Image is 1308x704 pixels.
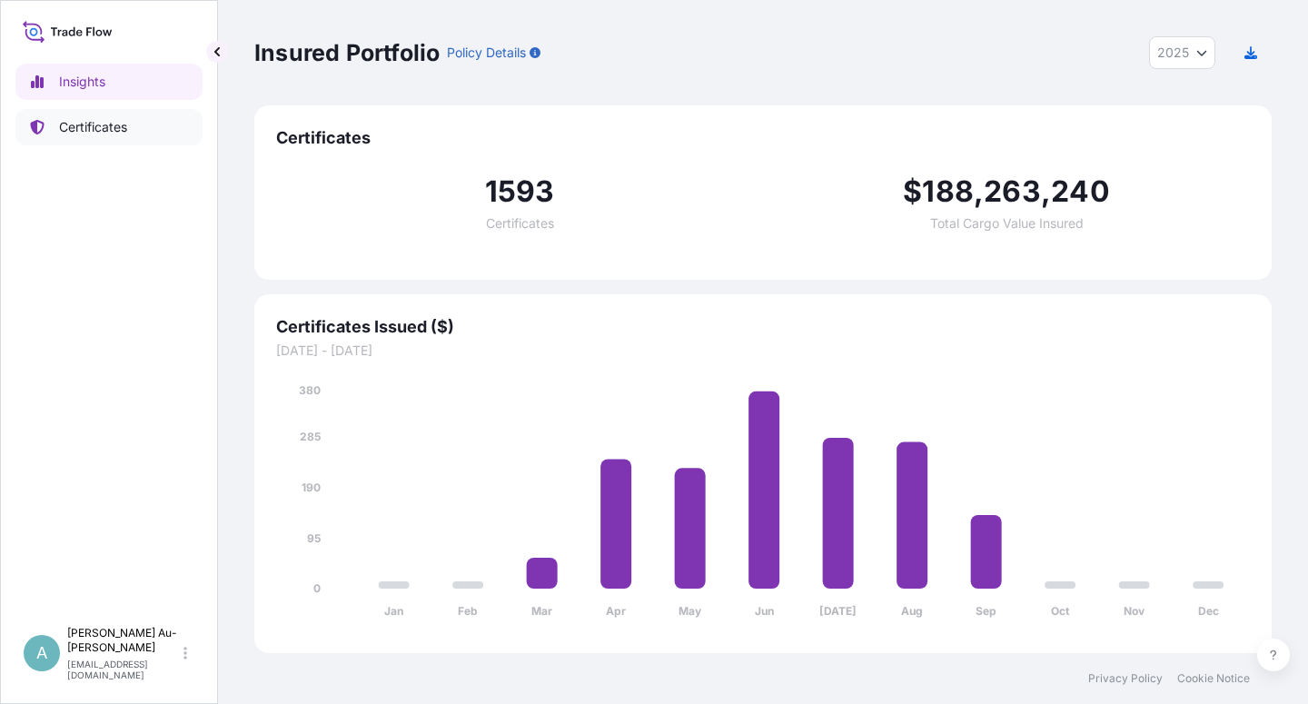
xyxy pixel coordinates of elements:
[67,659,180,680] p: [EMAIL_ADDRESS][DOMAIN_NAME]
[974,177,984,206] span: ,
[384,604,403,618] tspan: Jan
[276,342,1250,360] span: [DATE] - [DATE]
[984,177,1041,206] span: 263
[901,604,923,618] tspan: Aug
[1124,604,1145,618] tspan: Nov
[458,604,478,618] tspan: Feb
[1198,604,1219,618] tspan: Dec
[1041,177,1051,206] span: ,
[299,383,321,397] tspan: 380
[36,644,47,662] span: A
[300,430,321,443] tspan: 285
[755,604,774,618] tspan: Jun
[447,44,526,62] p: Policy Details
[903,177,922,206] span: $
[976,604,996,618] tspan: Sep
[15,64,203,100] a: Insights
[254,38,440,67] p: Insured Portfolio
[531,604,552,618] tspan: Mar
[1051,604,1070,618] tspan: Oct
[819,604,857,618] tspan: [DATE]
[15,109,203,145] a: Certificates
[307,531,321,545] tspan: 95
[302,481,321,494] tspan: 190
[1177,671,1250,686] a: Cookie Notice
[606,604,626,618] tspan: Apr
[1157,44,1189,62] span: 2025
[486,217,554,230] span: Certificates
[679,604,702,618] tspan: May
[1149,36,1215,69] button: Year Selector
[930,217,1084,230] span: Total Cargo Value Insured
[1088,671,1163,686] a: Privacy Policy
[1051,177,1110,206] span: 240
[59,73,105,91] p: Insights
[922,177,974,206] span: 188
[313,581,321,595] tspan: 0
[276,127,1250,149] span: Certificates
[276,316,1250,338] span: Certificates Issued ($)
[67,626,180,655] p: [PERSON_NAME] Au-[PERSON_NAME]
[59,118,127,136] p: Certificates
[485,177,555,206] span: 1593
